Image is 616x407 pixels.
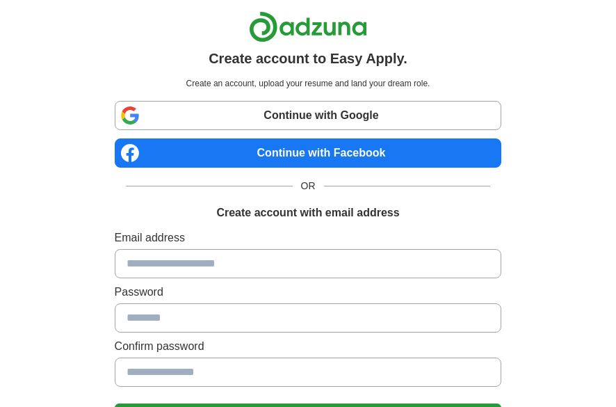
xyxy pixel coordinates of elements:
[293,179,324,193] span: OR
[115,284,502,301] label: Password
[249,11,367,42] img: Adzuna logo
[216,205,399,221] h1: Create account with email address
[115,101,502,130] a: Continue with Google
[115,230,502,246] label: Email address
[209,48,407,69] h1: Create account to Easy Apply.
[115,338,502,355] label: Confirm password
[117,77,499,90] p: Create an account, upload your resume and land your dream role.
[115,138,502,168] a: Continue with Facebook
